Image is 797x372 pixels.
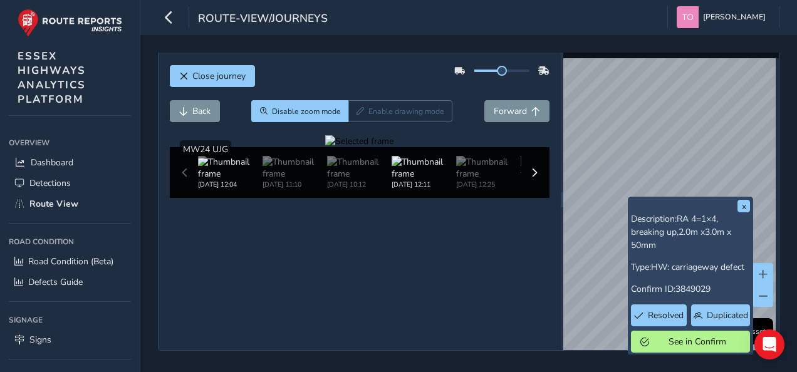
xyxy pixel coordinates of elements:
[198,156,263,180] img: Thumbnail frame
[31,157,73,168] span: Dashboard
[198,11,328,28] span: route-view/journeys
[631,213,731,251] span: RA 4=1×4, breaking up,2.0m x3.0m x 50mm
[9,329,131,350] a: Signs
[494,105,527,117] span: Forward
[707,309,748,321] span: Duplicated
[754,329,784,359] div: Open Intercom Messenger
[9,152,131,173] a: Dashboard
[9,251,131,272] a: Road Condition (Beta)
[28,276,83,288] span: Defects Guide
[192,105,211,117] span: Back
[392,156,456,180] img: Thumbnail frame
[29,334,51,346] span: Signs
[29,198,78,210] span: Route View
[677,6,770,28] button: [PERSON_NAME]
[183,143,228,155] span: MW24 UJG
[170,100,220,122] button: Back
[198,180,263,189] div: [DATE] 12:04
[9,133,131,152] div: Overview
[691,304,750,326] button: Duplicated
[9,311,131,329] div: Signage
[170,65,255,87] button: Close journey
[521,180,585,189] div: [DATE] 13:51
[654,336,741,348] span: See in Confirm
[631,331,750,353] button: See in Confirm
[648,309,684,321] span: Resolved
[192,70,246,82] span: Close journey
[631,304,687,326] button: Resolved
[631,282,750,296] p: Confirm ID:
[631,212,750,252] p: Description:
[563,58,776,370] canvas: Map
[631,261,750,274] p: Type:
[521,156,585,180] img: Thumbnail frame
[327,180,392,189] div: [DATE] 10:12
[9,272,131,292] a: Defects Guide
[18,9,122,37] img: rr logo
[9,232,131,251] div: Road Condition
[484,100,550,122] button: Forward
[677,6,699,28] img: diamond-layout
[9,194,131,214] a: Route View
[651,261,744,273] span: HW: carriageway defect
[251,100,348,122] button: Zoom
[675,283,711,295] span: 3849029
[29,177,71,189] span: Detections
[456,156,521,180] img: Thumbnail frame
[9,173,131,194] a: Detections
[737,200,750,212] button: x
[327,156,392,180] img: Thumbnail frame
[392,180,456,189] div: [DATE] 12:11
[28,256,113,267] span: Road Condition (Beta)
[18,49,86,106] span: ESSEX HIGHWAYS ANALYTICS PLATFORM
[263,180,327,189] div: [DATE] 11:10
[703,6,766,28] span: [PERSON_NAME]
[272,106,341,116] span: Disable zoom mode
[456,180,521,189] div: [DATE] 12:25
[263,156,327,180] img: Thumbnail frame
